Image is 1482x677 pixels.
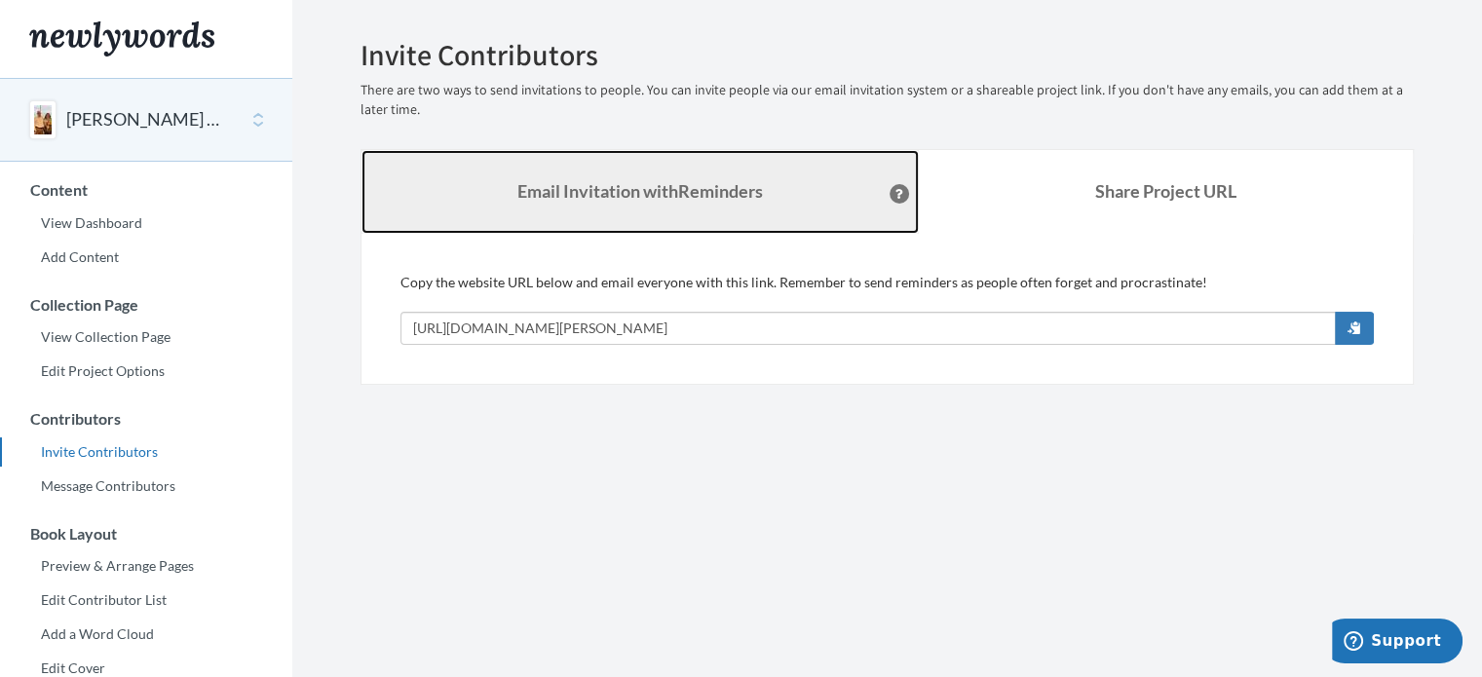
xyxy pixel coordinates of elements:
[361,39,1414,71] h2: Invite Contributors
[400,273,1374,345] div: Copy the website URL below and email everyone with this link. Remember to send reminders as peopl...
[1095,180,1236,202] b: Share Project URL
[1,296,292,314] h3: Collection Page
[517,180,763,202] strong: Email Invitation with Reminders
[66,107,224,132] button: [PERSON_NAME] Retirement
[1332,619,1463,667] iframe: Opens a widget where you can chat to one of our agents
[361,81,1414,120] p: There are two ways to send invitations to people. You can invite people via our email invitation ...
[29,21,214,56] img: Newlywords logo
[1,181,292,199] h3: Content
[1,525,292,543] h3: Book Layout
[1,410,292,428] h3: Contributors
